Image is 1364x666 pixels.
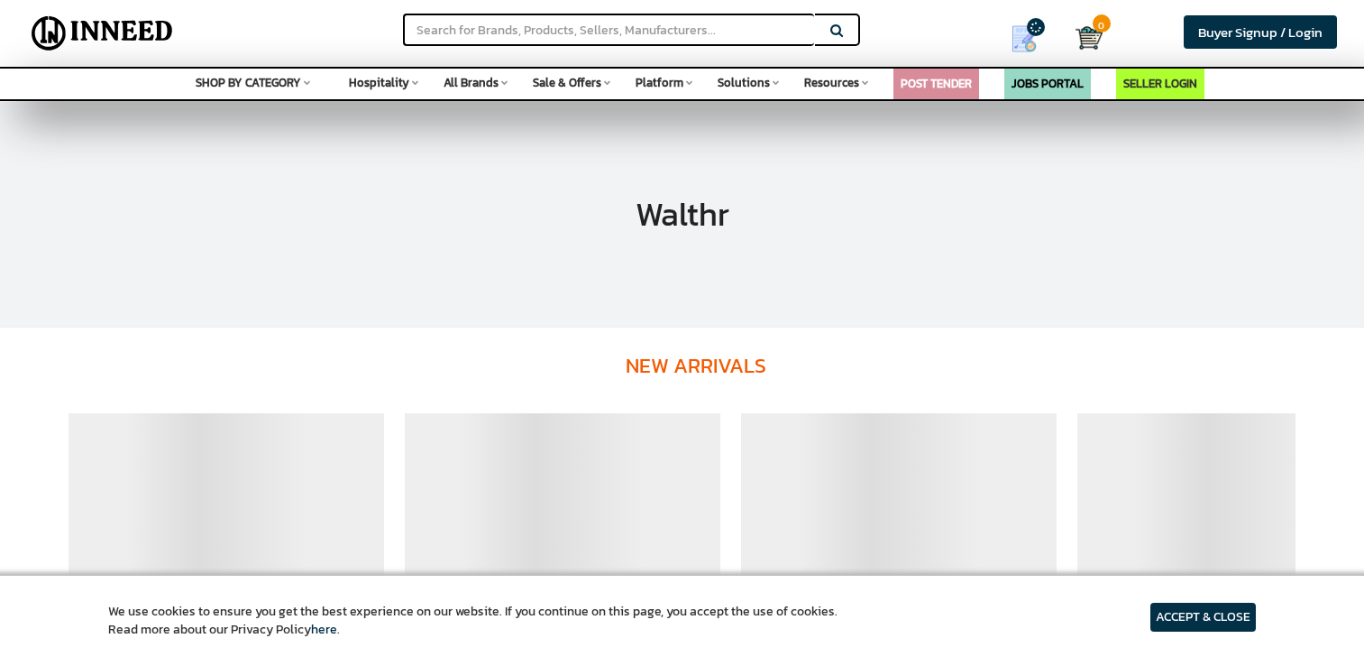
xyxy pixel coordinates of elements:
[1123,75,1197,92] a: SELLER LOGIN
[804,74,859,91] span: Resources
[349,74,409,91] span: Hospitality
[718,74,770,91] span: Solutions
[196,74,301,91] span: SHOP BY CATEGORY
[1011,25,1038,52] img: Show My Quotes
[636,197,729,233] h1: Walthr
[444,74,499,91] span: All Brands
[1012,75,1084,92] a: JOBS PORTAL
[311,620,337,639] a: here
[1093,14,1111,32] span: 0
[108,603,838,639] article: We use cookies to ensure you get the best experience on our website. If you continue on this page...
[986,18,1075,60] a: my Quotes
[901,75,972,92] a: POST TENDER
[24,11,180,56] img: Inneed.Market
[1150,603,1256,632] article: ACCEPT & CLOSE
[533,74,601,91] span: Sale & Offers
[1198,22,1323,42] span: Buyer Signup / Login
[403,14,814,46] input: Search for Brands, Products, Sellers, Manufacturers...
[1076,24,1103,51] img: Cart
[1184,15,1337,49] a: Buyer Signup / Login
[1076,18,1089,58] a: Cart 0
[636,74,683,91] span: Platform
[109,328,1283,404] h4: New Arrivals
